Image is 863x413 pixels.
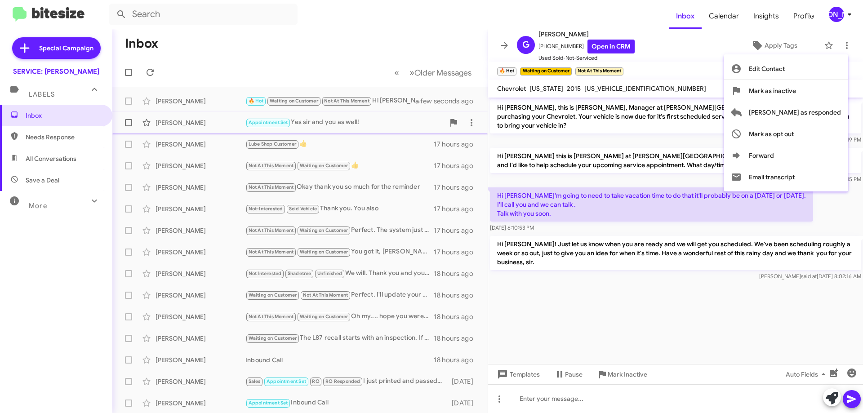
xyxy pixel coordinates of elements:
span: [PERSON_NAME] as responded [749,102,841,123]
span: Edit Contact [749,58,785,80]
button: Forward [724,145,848,166]
span: Mark as inactive [749,80,796,102]
button: Email transcript [724,166,848,188]
span: Mark as opt out [749,123,794,145]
